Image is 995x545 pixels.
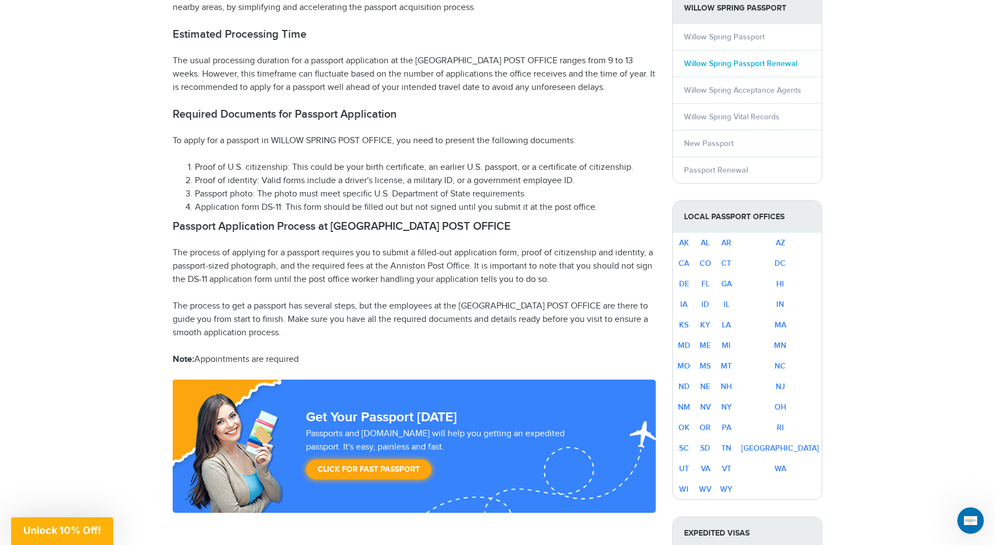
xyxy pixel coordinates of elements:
[721,238,731,248] a: AR
[700,382,710,391] a: NE
[722,341,731,350] a: MI
[306,409,457,425] strong: Get Your Passport [DATE]
[701,279,710,289] a: FL
[700,361,711,371] a: MS
[720,485,732,494] a: WY
[776,238,785,248] a: AZ
[721,279,732,289] a: GA
[700,423,711,432] a: OR
[173,108,656,121] h2: Required Documents for Passport Application
[957,507,984,534] iframe: Intercom live chat
[775,402,786,412] a: OH
[700,341,711,350] a: ME
[700,259,711,268] a: CO
[173,353,656,366] p: Appointments are required
[679,279,689,289] a: DE
[11,517,113,545] div: Unlock 10% Off!
[673,201,822,233] strong: Local Passport Offices
[679,382,690,391] a: ND
[776,382,785,391] a: NJ
[722,464,731,473] a: VT
[775,464,786,473] a: WA
[678,341,690,350] a: MD
[701,300,709,309] a: ID
[775,259,786,268] a: DC
[721,361,732,371] a: MT
[684,85,801,95] a: Willow Spring Acceptance Agents
[679,485,689,494] a: WI
[777,423,784,432] a: RI
[721,443,731,453] a: TN
[679,320,689,330] a: KS
[173,300,656,340] p: The process to get a passport has several steps, but the employees at the [GEOGRAPHIC_DATA] POST ...
[677,361,690,371] a: MO
[680,300,687,309] a: IA
[721,402,732,412] a: NY
[721,382,732,391] a: NH
[700,402,711,412] a: NV
[679,443,689,453] a: SC
[700,443,710,453] a: SD
[723,300,730,309] a: IL
[701,238,710,248] a: AL
[774,341,786,350] a: MN
[775,361,786,371] a: NC
[679,423,690,432] a: OK
[306,460,431,480] a: Click for Fast Passport
[173,246,656,286] p: The process of applying for a passport requires you to submit a filled-out application form, proo...
[679,238,689,248] a: AK
[721,259,731,268] a: CT
[23,524,101,536] span: Unlock 10% Off!
[173,54,656,94] p: The usual processing duration for a passport application at the [GEOGRAPHIC_DATA] POST OFFICE ran...
[701,464,710,473] a: VA
[173,354,194,365] strong: Note:
[679,259,689,268] a: CA
[776,300,784,309] a: IN
[195,188,656,201] li: Passport photo: The photo must meet specific U.S. Department of State requirements.
[699,485,711,494] a: WV
[195,201,656,214] li: Application form DS-11: This form should be filled out but not signed until you submit it at the ...
[195,161,656,174] li: Proof of U.S. citizenship: This could be your birth certificate, an earlier U.S. passport, or a c...
[776,279,784,289] a: HI
[684,165,748,175] a: Passport Renewal
[173,28,656,41] h2: Estimated Processing Time
[684,59,797,68] a: Willow Spring Passport Renewal
[741,443,819,453] a: [GEOGRAPHIC_DATA]
[684,139,733,148] a: New Passport
[722,423,731,432] a: PA
[700,320,710,330] a: KY
[679,464,689,473] a: UT
[722,320,731,330] a: LA
[301,427,605,485] div: Passports and [DOMAIN_NAME] will help you getting an expedited passport. It's easy, painless and ...
[173,134,656,148] p: To apply for a passport in WILLOW SPRING POST OFFICE, you need to present the following documents:
[678,402,690,412] a: NM
[775,320,786,330] a: MA
[684,112,780,122] a: Willow Spring Vital Records
[195,174,656,188] li: Proof of identity: Valid forms include a driver's license, a military ID, or a government employe...
[684,32,765,42] a: Willow Spring Passport
[173,220,656,233] h2: Passport Application Process at [GEOGRAPHIC_DATA] POST OFFICE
